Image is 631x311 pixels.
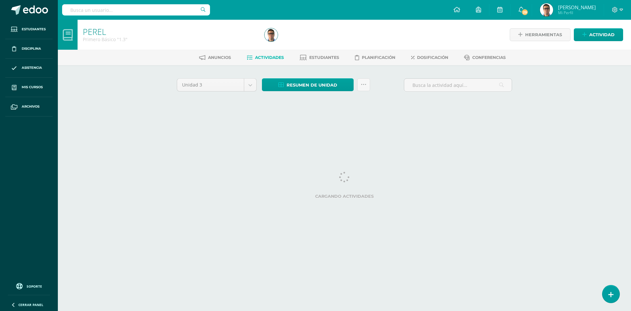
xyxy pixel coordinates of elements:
[177,194,512,199] label: Cargando actividades
[558,4,596,11] span: [PERSON_NAME]
[255,55,284,60] span: Actividades
[5,20,53,39] a: Estudiantes
[417,55,448,60] span: Dosificación
[287,79,337,91] span: Resumen de unidad
[83,27,257,36] h1: PEREL
[525,29,562,41] span: Herramientas
[472,55,506,60] span: Conferencias
[558,10,596,15] span: Mi Perfil
[5,39,53,59] a: Disciplina
[510,28,571,41] a: Herramientas
[22,104,39,109] span: Archivos
[83,26,106,37] a: PEREL
[589,29,615,41] span: Actividad
[265,28,278,41] img: 4c9214d6dc3ad1af441a6e04af4808ea.png
[22,65,42,70] span: Asistencia
[27,284,42,289] span: Soporte
[199,52,231,63] a: Anuncios
[574,28,623,41] a: Actividad
[5,97,53,117] a: Archivos
[300,52,339,63] a: Estudiantes
[5,59,53,78] a: Asistencia
[182,79,239,91] span: Unidad 3
[309,55,339,60] span: Estudiantes
[521,9,528,16] span: 29
[540,3,553,16] img: 4c9214d6dc3ad1af441a6e04af4808ea.png
[5,78,53,97] a: Mis cursos
[83,36,257,42] div: Primero Básico '1.3'
[22,85,43,90] span: Mis cursos
[362,55,395,60] span: Planificación
[404,79,512,91] input: Busca la actividad aquí...
[62,4,210,15] input: Busca un usuario...
[464,52,506,63] a: Conferencias
[355,52,395,63] a: Planificación
[247,52,284,63] a: Actividades
[208,55,231,60] span: Anuncios
[262,78,354,91] a: Resumen de unidad
[177,79,256,91] a: Unidad 3
[411,52,448,63] a: Dosificación
[18,302,43,307] span: Cerrar panel
[8,281,50,290] a: Soporte
[22,27,46,32] span: Estudiantes
[22,46,41,51] span: Disciplina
